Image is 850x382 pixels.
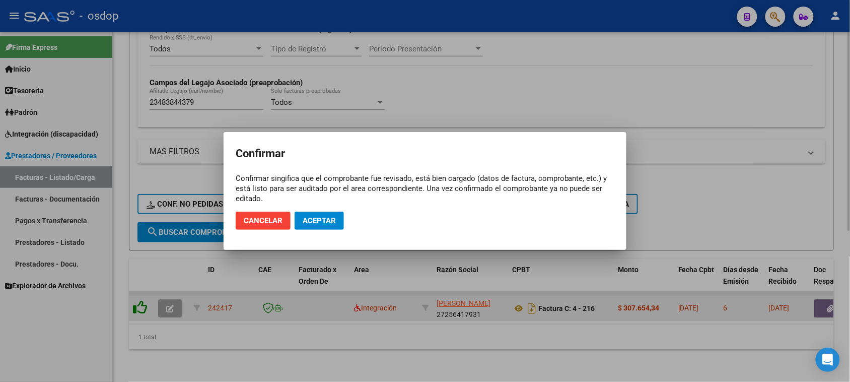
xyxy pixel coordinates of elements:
h2: Confirmar [236,144,614,163]
span: Cancelar [244,216,282,225]
div: Open Intercom Messenger [816,348,840,372]
span: Aceptar [303,216,336,225]
button: Aceptar [295,212,344,230]
button: Cancelar [236,212,291,230]
div: Confirmar singifica que el comprobante fue revisado, está bien cargado (datos de factura, comprob... [236,173,614,204]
